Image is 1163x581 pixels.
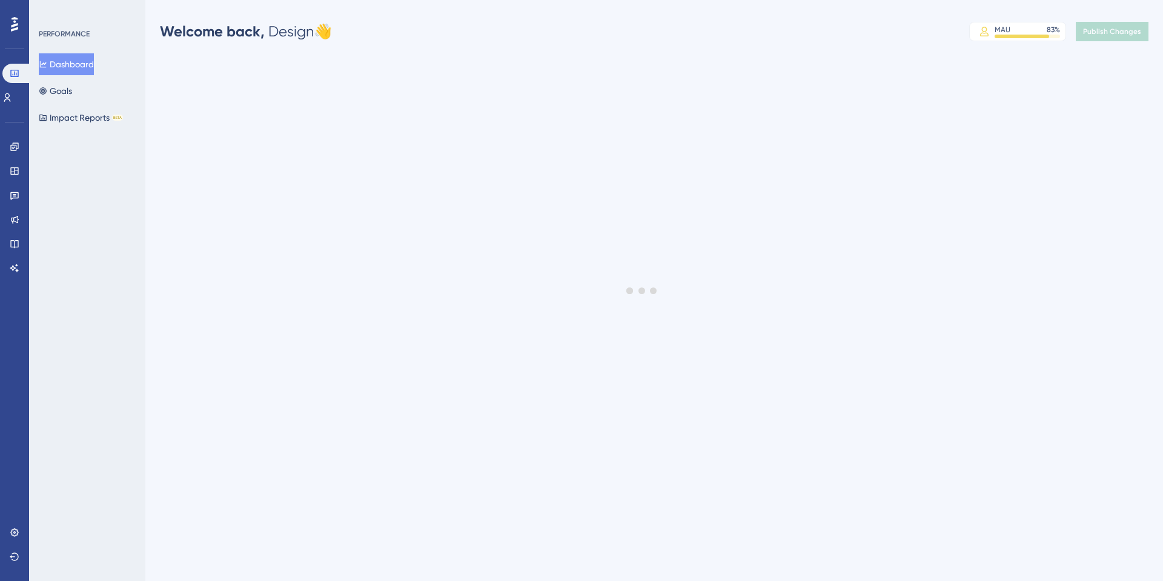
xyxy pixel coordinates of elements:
[39,107,123,129] button: Impact ReportsBETA
[39,29,90,39] div: PERFORMANCE
[39,80,72,102] button: Goals
[160,22,332,41] div: Design 👋
[160,22,265,40] span: Welcome back,
[1083,27,1141,36] span: Publish Changes
[995,25,1010,35] div: MAU
[112,115,123,121] div: BETA
[1076,22,1148,41] button: Publish Changes
[1047,25,1060,35] div: 83 %
[39,53,94,75] button: Dashboard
